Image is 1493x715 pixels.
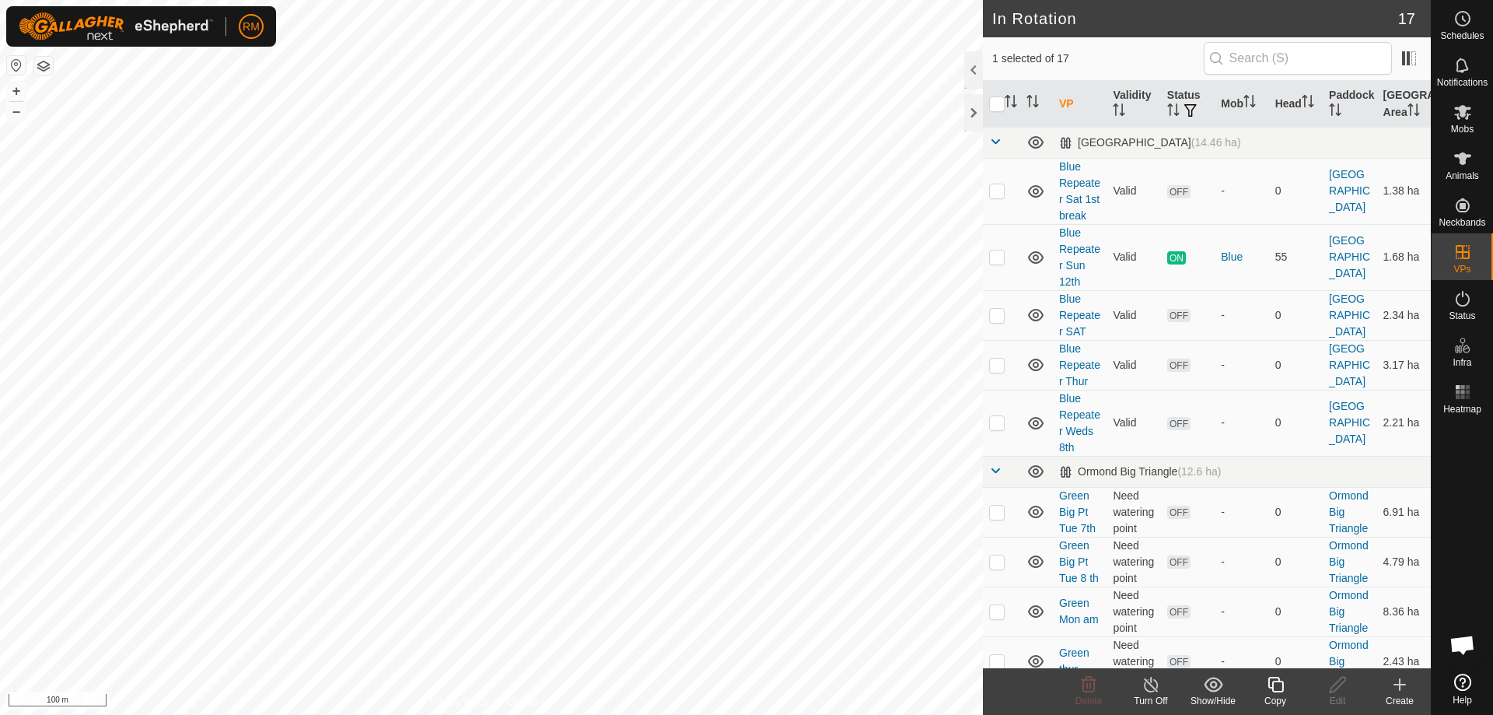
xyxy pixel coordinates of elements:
[1204,42,1392,75] input: Search (S)
[1059,392,1100,454] a: Blue Repeater Weds 8th
[7,82,26,100] button: +
[1449,311,1475,321] span: Status
[1059,539,1099,584] a: Green Big Pt Tue 8 th
[1269,340,1323,390] td: 0
[1439,218,1485,227] span: Neckbands
[1377,81,1431,128] th: [GEOGRAPHIC_DATA] Area
[1167,359,1191,372] span: OFF
[1269,390,1323,456] td: 0
[1439,622,1486,668] div: Open chat
[1059,293,1100,338] a: Blue Repeater SAT
[1269,158,1323,224] td: 0
[1306,694,1369,708] div: Edit
[1446,171,1479,181] span: Animals
[1107,390,1160,456] td: Valid
[1053,81,1107,128] th: VP
[1377,340,1431,390] td: 3.17 ha
[1107,290,1160,340] td: Valid
[1377,487,1431,537] td: 6.91 ha
[1221,654,1262,670] div: -
[1107,224,1160,290] td: Valid
[1244,694,1306,708] div: Copy
[430,695,488,709] a: Privacy Policy
[1437,78,1488,87] span: Notifications
[1026,97,1039,110] p-sorticon: Activate to sort
[1443,405,1481,414] span: Heatmap
[1302,97,1314,110] p-sorticon: Activate to sort
[19,12,213,40] img: Gallagher Logo
[1215,81,1268,128] th: Mob
[1329,168,1370,213] a: [GEOGRAPHIC_DATA]
[1191,136,1241,149] span: (14.46 ha)
[1107,636,1160,686] td: Need watering point
[1269,636,1323,686] td: 0
[1453,358,1471,367] span: Infra
[1221,249,1262,265] div: Blue
[1161,81,1215,128] th: Status
[1269,81,1323,128] th: Head
[1167,185,1191,198] span: OFF
[1107,158,1160,224] td: Valid
[1005,97,1017,110] p-sorticon: Activate to sort
[1182,694,1244,708] div: Show/Hide
[1329,489,1369,534] a: Ormond Big Triangle
[1167,506,1191,519] span: OFF
[1377,224,1431,290] td: 1.68 ha
[1269,537,1323,587] td: 0
[1377,390,1431,456] td: 2.21 ha
[1167,556,1191,569] span: OFF
[1323,81,1376,128] th: Paddock
[1120,694,1182,708] div: Turn Off
[1453,696,1472,705] span: Help
[1167,106,1180,118] p-sorticon: Activate to sort
[1107,340,1160,390] td: Valid
[1059,342,1100,387] a: Blue Repeater Thur
[1059,226,1100,288] a: Blue Repeater Sun 12th
[1398,7,1415,30] span: 17
[1107,587,1160,636] td: Need watering point
[1329,293,1370,338] a: [GEOGRAPHIC_DATA]
[1269,587,1323,636] td: 0
[1075,696,1103,706] span: Delete
[1221,307,1262,324] div: -
[1059,597,1099,626] a: Green Mon am
[1167,309,1191,322] span: OFF
[1377,537,1431,587] td: 4.79 ha
[1329,639,1369,684] a: Ormond Big Triangle
[1453,265,1470,274] span: VPs
[1329,342,1370,387] a: [GEOGRAPHIC_DATA]
[1377,587,1431,636] td: 8.36 ha
[992,51,1204,67] span: 1 selected of 17
[1407,106,1420,118] p-sorticon: Activate to sort
[1167,417,1191,430] span: OFF
[1451,124,1474,134] span: Mobs
[1377,636,1431,686] td: 2.43 ha
[1221,415,1262,431] div: -
[1269,224,1323,290] td: 55
[1329,234,1370,279] a: [GEOGRAPHIC_DATA]
[1059,136,1241,149] div: [GEOGRAPHIC_DATA]
[1059,647,1089,675] a: Green thur
[7,56,26,75] button: Reset Map
[992,9,1398,28] h2: In Rotation
[1377,290,1431,340] td: 2.34 ha
[1167,251,1186,265] span: ON
[34,57,53,75] button: Map Layers
[1221,554,1262,570] div: -
[1269,290,1323,340] td: 0
[1329,400,1370,445] a: [GEOGRAPHIC_DATA]
[1221,183,1262,199] div: -
[1059,160,1100,222] a: Blue Repeater Sat 1st break
[1167,655,1191,668] span: OFF
[1329,106,1341,118] p-sorticon: Activate to sort
[1440,31,1484,40] span: Schedules
[1329,539,1369,584] a: Ormond Big Triangle
[1113,106,1125,118] p-sorticon: Activate to sort
[1377,158,1431,224] td: 1.38 ha
[1243,97,1256,110] p-sorticon: Activate to sort
[7,102,26,121] button: –
[1329,589,1369,634] a: Ormond Big Triangle
[1177,465,1221,478] span: (12.6 ha)
[507,695,553,709] a: Contact Us
[243,19,260,35] span: RM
